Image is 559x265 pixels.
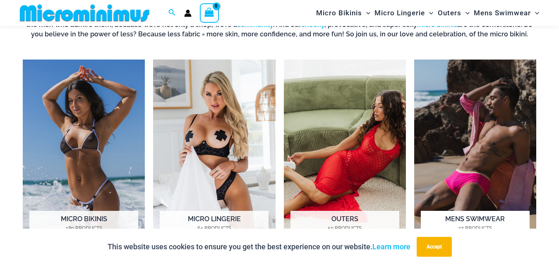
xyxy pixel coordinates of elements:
[23,60,145,248] a: Visit product category Micro Bikinis
[284,60,406,248] img: Outers
[153,60,275,248] img: Micro Lingerie
[314,2,372,24] a: Micro BikinisMenu ToggleMenu Toggle
[472,2,541,24] a: Mens SwimwearMenu ToggleMenu Toggle
[153,60,275,248] a: Visit product category Micro Lingerie
[316,2,362,24] span: Micro Bikinis
[290,224,399,232] mark: 50 Products
[436,2,472,24] a: OutersMenu ToggleMenu Toggle
[17,4,153,22] img: MM SHOP LOGO FLAT
[29,211,138,236] h2: Micro Bikinis
[531,2,539,24] span: Menu Toggle
[313,1,542,25] nav: Site Navigation
[374,2,425,24] span: Micro Lingerie
[474,2,531,24] span: Mens Swimwear
[290,211,399,236] h2: Outers
[461,2,470,24] span: Menu Toggle
[414,60,536,248] a: Visit product category Mens Swimwear
[184,10,192,17] a: Account icon link
[372,2,435,24] a: Micro LingerieMenu ToggleMenu Toggle
[414,60,536,248] img: Mens Swimwear
[425,2,433,24] span: Menu Toggle
[438,2,461,24] span: Outers
[372,242,410,251] a: Learn more
[160,211,269,236] h2: Micro Lingerie
[168,8,176,18] a: Search icon link
[108,241,410,253] p: This website uses cookies to ensure you get the best experience on our website.
[200,3,219,22] a: View Shopping Cart, empty
[421,224,530,232] mark: 27 Products
[362,2,370,24] span: Menu Toggle
[421,211,530,236] h2: Mens Swimwear
[23,60,145,248] img: Micro Bikinis
[29,224,138,232] mark: 189 Products
[284,60,406,248] a: Visit product category Outers
[160,224,269,232] mark: 64 Products
[417,237,452,257] button: Accept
